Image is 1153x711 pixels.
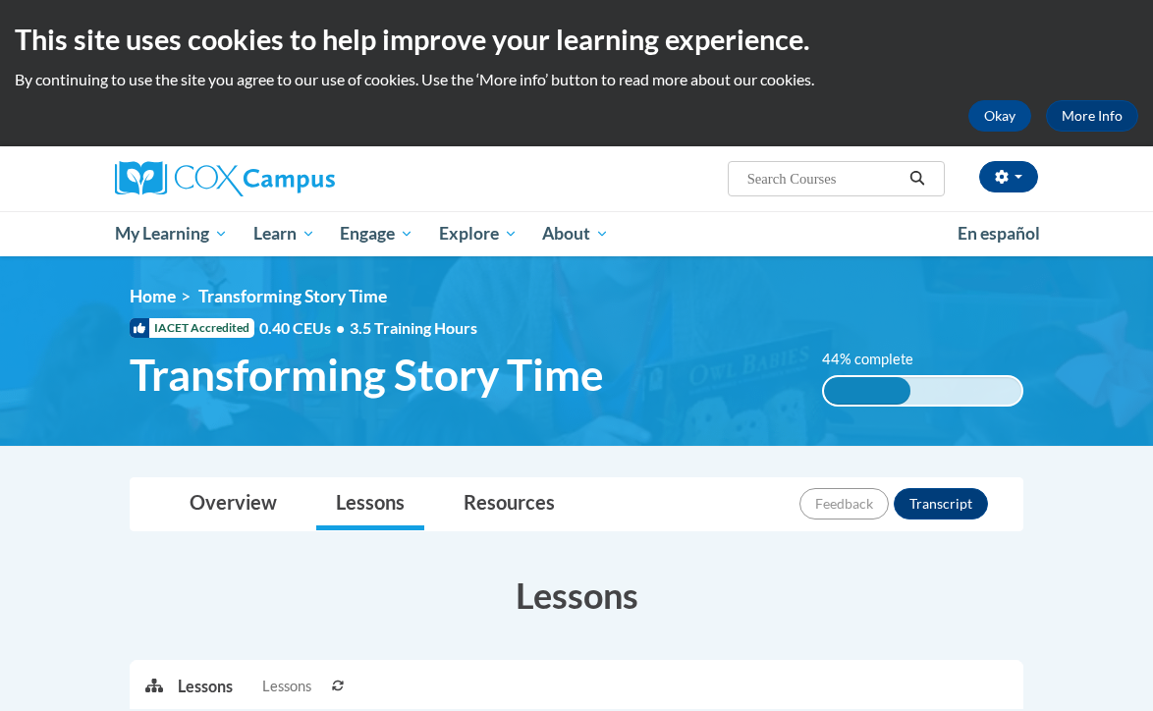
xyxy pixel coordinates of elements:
[262,676,311,697] span: Lessons
[130,349,604,401] span: Transforming Story Time
[130,571,1023,620] h3: Lessons
[130,318,254,338] span: IACET Accredited
[115,222,228,246] span: My Learning
[745,167,903,191] input: Search Courses
[945,213,1053,254] a: En español
[336,318,345,337] span: •
[340,222,413,246] span: Engage
[542,222,609,246] span: About
[178,676,233,697] p: Lessons
[824,377,910,405] div: 44% complete
[327,211,426,256] a: Engage
[350,318,477,337] span: 3.5 Training Hours
[530,211,623,256] a: About
[15,20,1138,59] h2: This site uses cookies to help improve your learning experience.
[115,161,403,196] a: Cox Campus
[903,167,932,191] button: Search
[130,286,176,306] a: Home
[100,211,1053,256] div: Main menu
[316,478,424,530] a: Lessons
[979,161,1038,192] button: Account Settings
[968,100,1031,132] button: Okay
[439,222,518,246] span: Explore
[15,69,1138,90] p: By continuing to use the site you agree to our use of cookies. Use the ‘More info’ button to read...
[1046,100,1138,132] a: More Info
[259,317,350,339] span: 0.40 CEUs
[253,222,315,246] span: Learn
[102,211,241,256] a: My Learning
[241,211,328,256] a: Learn
[799,488,889,520] button: Feedback
[958,223,1040,244] span: En español
[115,161,335,196] img: Cox Campus
[426,211,530,256] a: Explore
[170,478,297,530] a: Overview
[822,349,935,370] label: 44% complete
[444,478,575,530] a: Resources
[894,488,988,520] button: Transcript
[198,286,387,306] span: Transforming Story Time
